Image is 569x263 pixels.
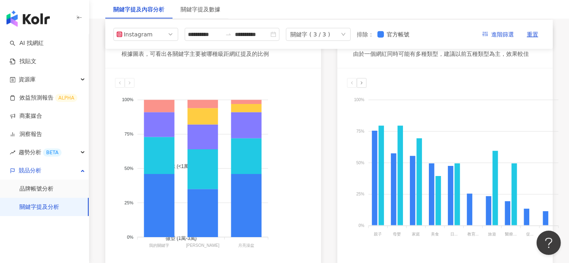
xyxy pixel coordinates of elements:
button: 重置 [520,28,545,40]
span: down [341,32,346,36]
span: to [225,31,232,37]
span: 重置 [527,28,538,41]
tspan: 50% [356,161,364,165]
tspan: 家庭 [412,232,420,236]
span: swap-right [225,31,232,37]
tspan: 75% [356,129,364,134]
tspan: 美食 [431,232,439,236]
div: Instagram [124,28,150,40]
tspan: 50% [124,166,133,171]
tspan: 教育... [467,232,478,236]
label: 排除 ： [357,30,374,38]
span: 微型 (1萬-3萬) [160,235,197,241]
span: 進階篩選 [491,28,514,41]
button: 進階篩選 [476,28,520,40]
span: 趨勢分析 [19,143,62,161]
div: 關鍵字提及數據 [181,5,220,14]
iframe: Help Scout Beacon - Open [537,231,561,255]
div: 根據圖表，可看出各關鍵字主要被哪種級距網紅提及的比例 [121,50,269,58]
tspan: [PERSON_NAME] [186,243,220,248]
tspan: 促... [526,232,533,236]
a: 商案媒合 [10,112,42,120]
tspan: 25% [124,200,133,205]
div: 由於一個網紅同時可能有多種類型，建議以前五種類型為主，效果較佳 [354,50,529,58]
span: 官方帳號 [384,30,413,38]
div: 關鍵字提及內容分析 [113,5,164,14]
div: 關鍵字 ( 3 / 3 ) [291,28,330,40]
tspan: 母嬰 [393,232,401,236]
tspan: 100% [354,98,364,102]
a: 品牌帳號分析 [19,185,53,193]
span: 奈米 (<1萬) [160,163,190,169]
a: 效益預測報告ALPHA [10,94,77,102]
tspan: 月亮澡盆 [238,243,254,248]
a: 找貼文 [10,57,36,66]
tspan: 75% [124,131,133,136]
span: 競品分析 [19,161,41,180]
tspan: 旅遊 [488,232,496,236]
tspan: 0% [358,223,364,228]
a: searchAI 找網紅 [10,39,44,47]
tspan: 親子 [374,232,382,236]
tspan: 日... [450,232,457,236]
tspan: 我的關鍵字 [149,243,169,248]
a: 關鍵字提及分析 [19,203,59,211]
tspan: 0% [127,235,133,240]
span: 資源庫 [19,70,36,89]
span: rise [10,150,15,155]
a: 洞察報告 [10,130,42,138]
tspan: 100% [122,97,133,102]
div: BETA [43,148,62,157]
tspan: 醫療... [505,232,516,236]
tspan: 25% [356,192,364,196]
img: logo [6,11,50,27]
